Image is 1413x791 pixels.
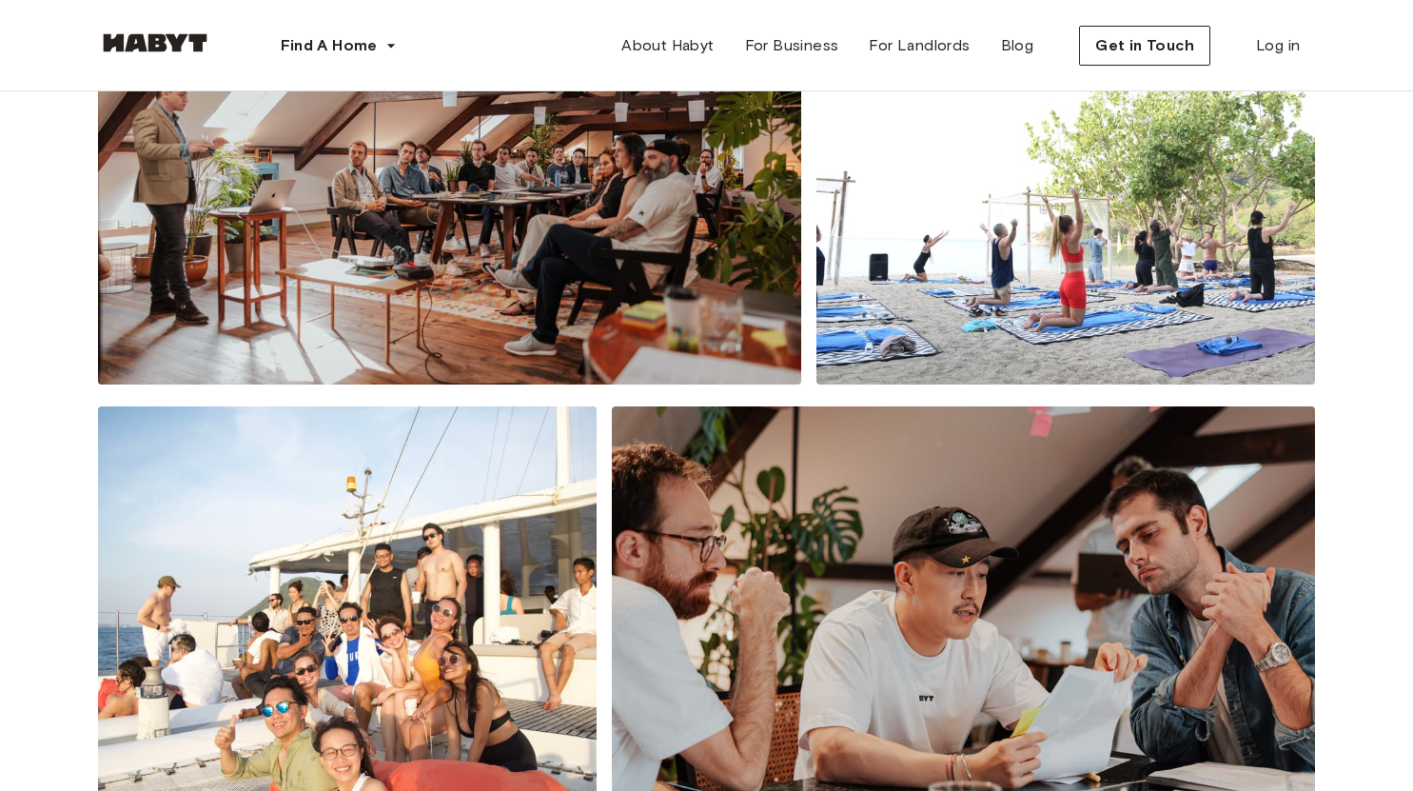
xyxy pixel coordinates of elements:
[621,34,714,57] span: About Habyt
[869,34,970,57] span: For Landlords
[1095,34,1194,57] span: Get in Touch
[606,27,729,65] a: About Habyt
[745,34,839,57] span: For Business
[1001,34,1034,57] span: Blog
[98,33,212,52] img: Habyt
[281,34,378,57] span: Find A Home
[1241,27,1315,65] a: Log in
[265,27,412,65] button: Find A Home
[1079,26,1210,66] button: Get in Touch
[854,27,985,65] a: For Landlords
[1256,34,1300,57] span: Log in
[986,27,1050,65] a: Blog
[730,27,854,65] a: For Business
